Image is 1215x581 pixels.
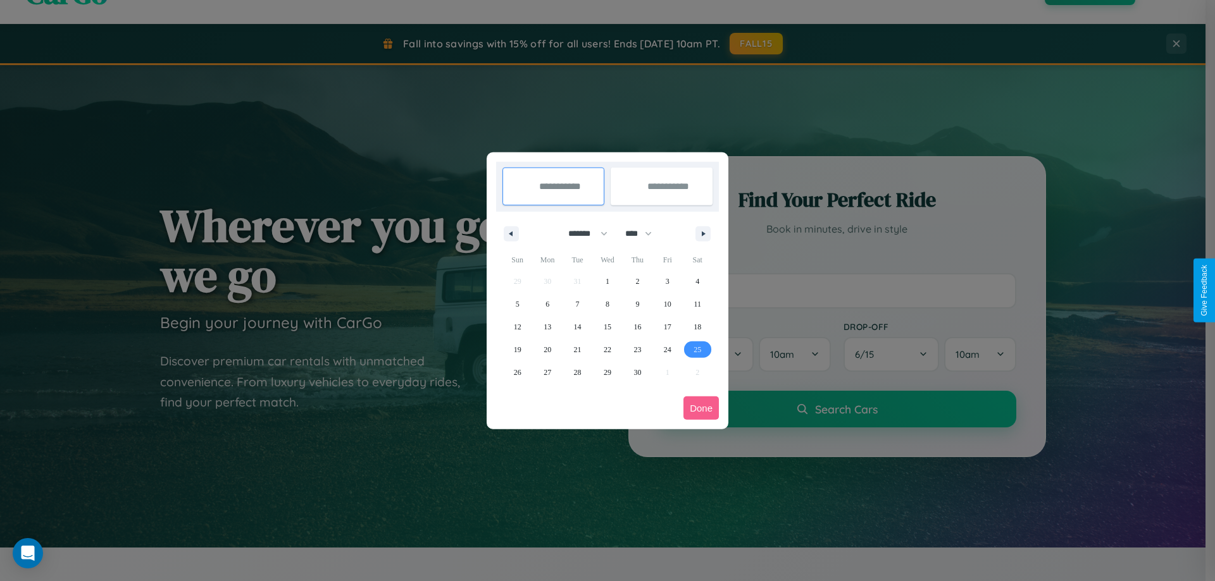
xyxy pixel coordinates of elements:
span: 11 [694,293,701,315]
button: 19 [502,338,532,361]
span: 17 [664,315,671,338]
button: 20 [532,338,562,361]
button: 27 [532,361,562,384]
button: 1 [592,270,622,293]
button: 17 [652,315,682,338]
span: Mon [532,250,562,270]
button: 30 [623,361,652,384]
button: 4 [683,270,713,293]
span: 15 [604,315,611,338]
span: 30 [633,361,641,384]
button: 6 [532,293,562,315]
div: Open Intercom Messenger [13,538,43,568]
button: 9 [623,293,652,315]
button: 21 [563,338,592,361]
button: 10 [652,293,682,315]
button: 3 [652,270,682,293]
button: 12 [502,315,532,338]
span: 21 [574,338,582,361]
span: 18 [694,315,701,338]
span: 27 [544,361,551,384]
span: 22 [604,338,611,361]
button: 26 [502,361,532,384]
span: 24 [664,338,671,361]
span: 16 [633,315,641,338]
span: 25 [694,338,701,361]
button: 5 [502,293,532,315]
button: 13 [532,315,562,338]
button: 8 [592,293,622,315]
span: Fri [652,250,682,270]
button: 7 [563,293,592,315]
span: 20 [544,338,551,361]
button: 23 [623,338,652,361]
button: 28 [563,361,592,384]
span: 10 [664,293,671,315]
span: 13 [544,315,551,338]
button: 18 [683,315,713,338]
span: 2 [635,270,639,293]
span: 8 [606,293,609,315]
button: 22 [592,338,622,361]
span: Tue [563,250,592,270]
span: 14 [574,315,582,338]
span: 9 [635,293,639,315]
span: Thu [623,250,652,270]
span: 6 [545,293,549,315]
span: Wed [592,250,622,270]
span: 3 [666,270,670,293]
span: 28 [574,361,582,384]
button: 11 [683,293,713,315]
span: 26 [514,361,521,384]
button: 2 [623,270,652,293]
button: 29 [592,361,622,384]
span: 29 [604,361,611,384]
span: 7 [576,293,580,315]
span: 19 [514,338,521,361]
button: 15 [592,315,622,338]
span: Sun [502,250,532,270]
span: 1 [606,270,609,293]
span: 12 [514,315,521,338]
button: Done [683,396,719,420]
button: 14 [563,315,592,338]
button: 24 [652,338,682,361]
span: 4 [695,270,699,293]
button: 25 [683,338,713,361]
span: Sat [683,250,713,270]
button: 16 [623,315,652,338]
div: Give Feedback [1200,265,1209,316]
span: 23 [633,338,641,361]
span: 5 [516,293,520,315]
